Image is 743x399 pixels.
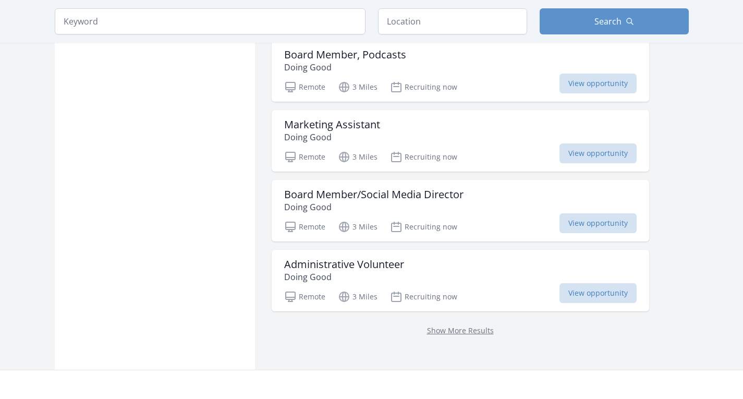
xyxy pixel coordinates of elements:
p: 3 Miles [338,291,377,303]
p: Remote [284,81,325,93]
p: 3 Miles [338,151,377,163]
span: View opportunity [559,143,637,163]
p: 3 Miles [338,81,377,93]
h3: Board Member, Podcasts [284,49,406,61]
p: Remote [284,291,325,303]
p: Recruiting now [390,151,457,163]
button: Search [540,8,689,34]
input: Keyword [55,8,366,34]
h3: Board Member/Social Media Director [284,188,464,201]
p: Recruiting now [390,81,457,93]
p: Remote [284,221,325,233]
p: Doing Good [284,201,464,213]
h3: Marketing Assistant [284,118,380,131]
a: Board Member/Social Media Director Doing Good Remote 3 Miles Recruiting now View opportunity [272,180,649,241]
a: Administrative Volunteer Doing Good Remote 3 Miles Recruiting now View opportunity [272,250,649,311]
span: View opportunity [559,213,637,233]
p: Doing Good [284,271,404,283]
p: Remote [284,151,325,163]
span: Search [594,15,622,28]
h3: Administrative Volunteer [284,258,404,271]
p: 3 Miles [338,221,377,233]
a: Board Member, Podcasts Doing Good Remote 3 Miles Recruiting now View opportunity [272,40,649,102]
p: Doing Good [284,131,380,143]
a: Show More Results [427,325,494,335]
span: View opportunity [559,283,637,303]
input: Location [378,8,527,34]
a: Marketing Assistant Doing Good Remote 3 Miles Recruiting now View opportunity [272,110,649,172]
p: Recruiting now [390,291,457,303]
span: View opportunity [559,74,637,93]
p: Recruiting now [390,221,457,233]
p: Doing Good [284,61,406,74]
